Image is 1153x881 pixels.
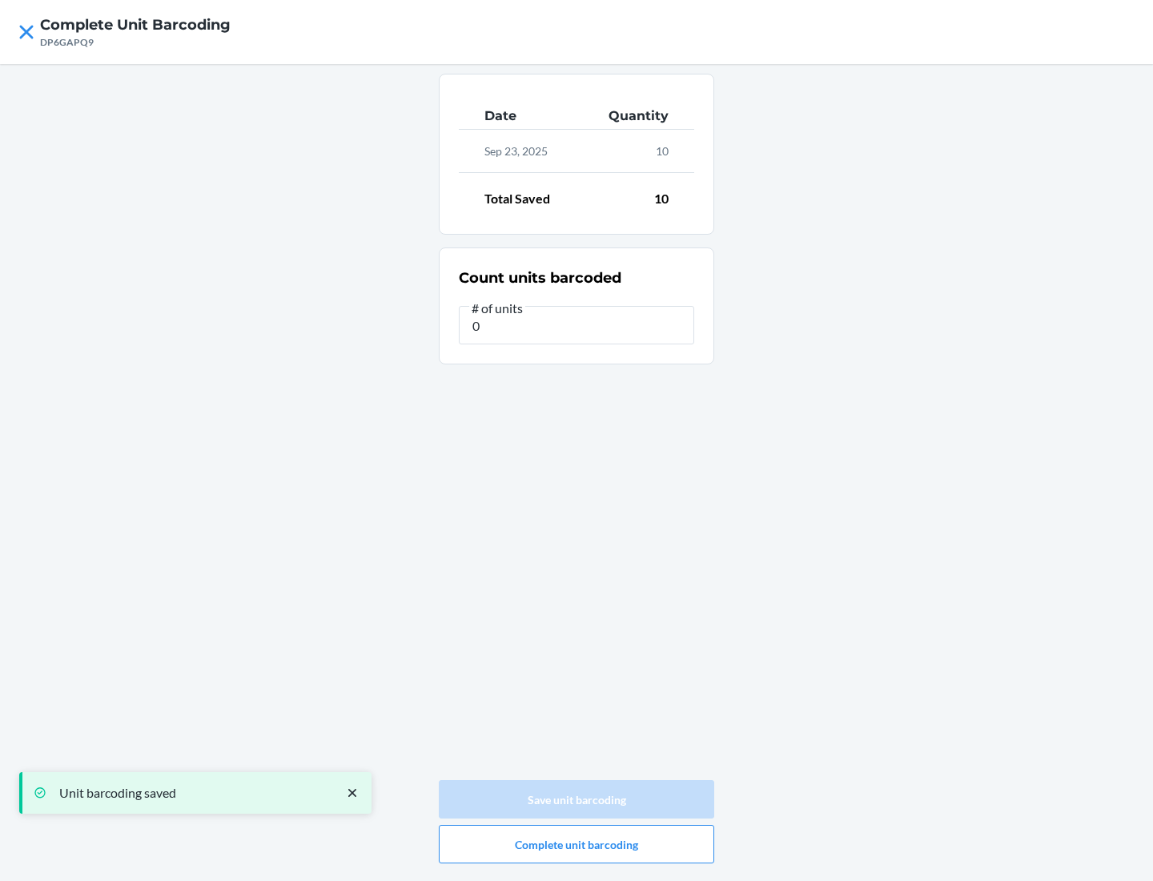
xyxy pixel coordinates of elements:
button: Complete unit barcoding [439,825,714,863]
h4: Complete Unit barcoding [40,14,231,35]
input: # of units [459,306,694,344]
p: Unit barcoding saved [59,785,328,801]
h2: Count units barcoded [459,268,621,288]
span: # of units [469,300,525,316]
td: 10 [579,130,694,173]
p: 10 [654,189,669,208]
div: DP6GAPQ9 [40,35,231,50]
p: Total Saved [484,189,550,208]
td: Sep 23, 2025 [459,130,579,173]
button: Save unit barcoding [439,780,714,819]
th: Quantity [579,103,694,130]
th: Date [459,103,579,130]
svg: close toast [344,785,360,801]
